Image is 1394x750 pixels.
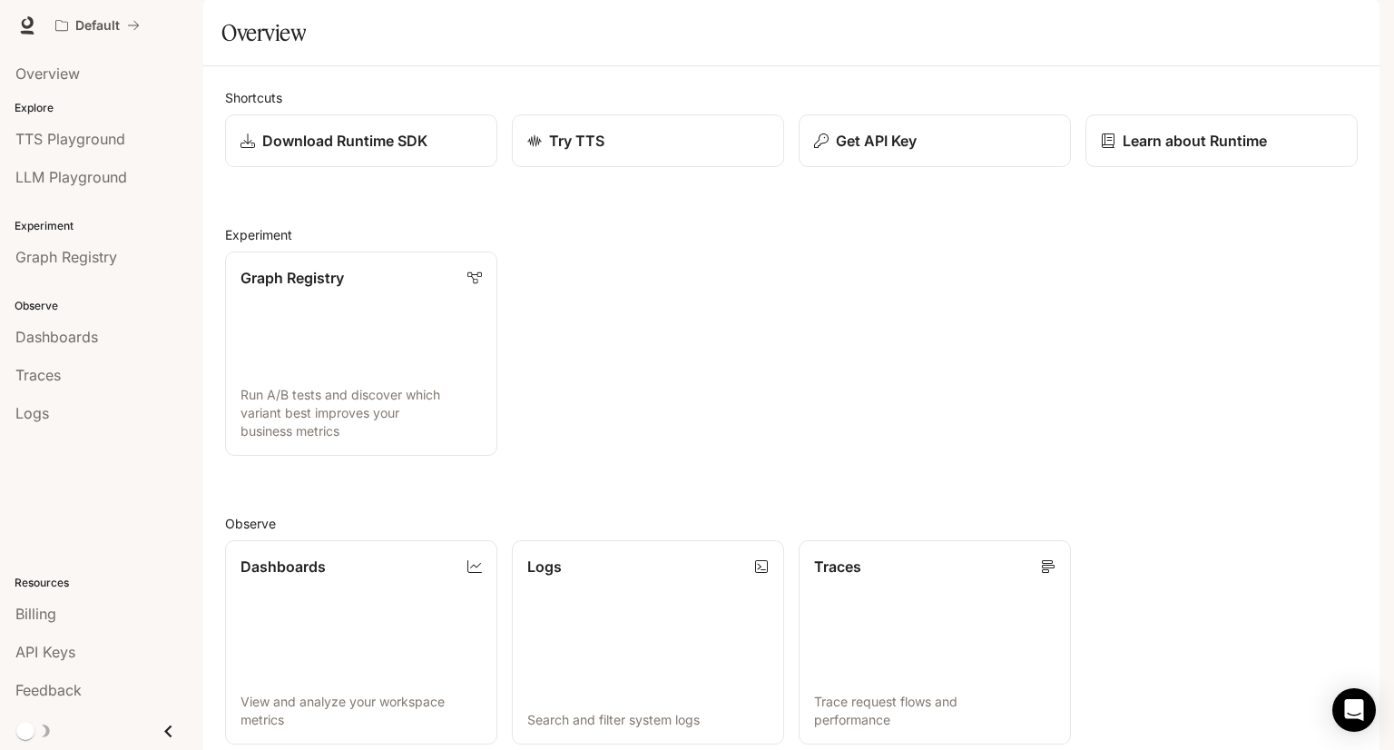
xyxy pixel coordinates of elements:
h1: Overview [221,15,306,51]
p: View and analyze your workspace metrics [241,693,482,729]
p: Dashboards [241,556,326,577]
a: Learn about Runtime [1085,114,1358,167]
a: TracesTrace request flows and performance [799,540,1071,745]
a: LogsSearch and filter system logs [512,540,784,745]
h2: Shortcuts [225,88,1358,107]
p: Search and filter system logs [527,711,769,729]
p: Graph Registry [241,267,344,289]
div: Open Intercom Messenger [1332,688,1376,732]
h2: Observe [225,514,1358,533]
a: Download Runtime SDK [225,114,497,167]
p: Download Runtime SDK [262,130,427,152]
p: Default [75,18,120,34]
a: Graph RegistryRun A/B tests and discover which variant best improves your business metrics [225,252,497,456]
h2: Experiment [225,225,1358,244]
a: Try TTS [512,114,784,167]
p: Logs [527,556,562,577]
p: Traces [814,556,861,577]
p: Learn about Runtime [1123,130,1267,152]
p: Trace request flows and performance [814,693,1055,729]
a: DashboardsView and analyze your workspace metrics [225,540,497,745]
button: All workspaces [47,7,148,44]
button: Get API Key [799,114,1071,167]
p: Try TTS [549,130,604,152]
p: Run A/B tests and discover which variant best improves your business metrics [241,386,482,440]
p: Get API Key [836,130,917,152]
